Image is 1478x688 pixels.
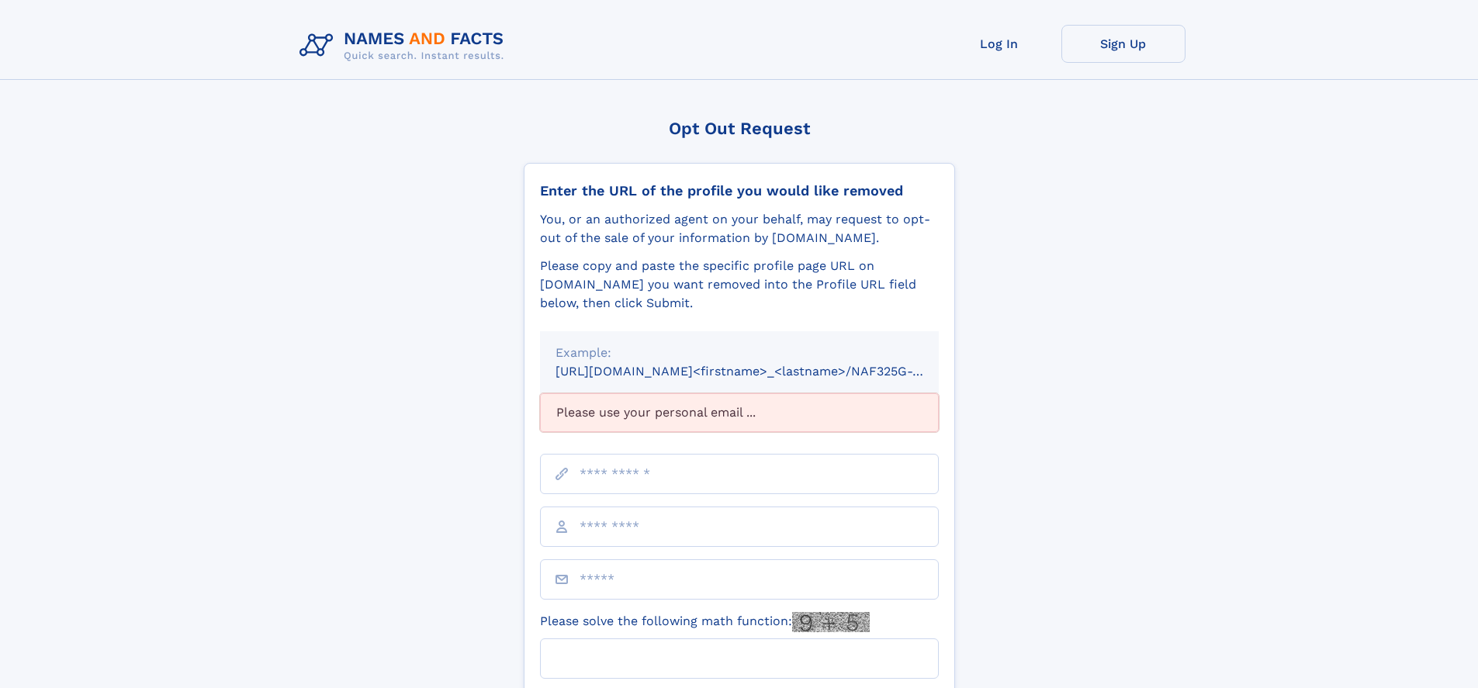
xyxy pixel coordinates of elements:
a: Sign Up [1061,25,1186,63]
small: [URL][DOMAIN_NAME]<firstname>_<lastname>/NAF325G-xxxxxxxx [556,364,968,379]
div: Please use your personal email ... [540,393,939,432]
div: Please copy and paste the specific profile page URL on [DOMAIN_NAME] you want removed into the Pr... [540,257,939,313]
div: Example: [556,344,923,362]
a: Log In [937,25,1061,63]
div: Enter the URL of the profile you would like removed [540,182,939,199]
img: Logo Names and Facts [293,25,517,67]
div: You, or an authorized agent on your behalf, may request to opt-out of the sale of your informatio... [540,210,939,247]
div: Opt Out Request [524,119,955,138]
label: Please solve the following math function: [540,612,870,632]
